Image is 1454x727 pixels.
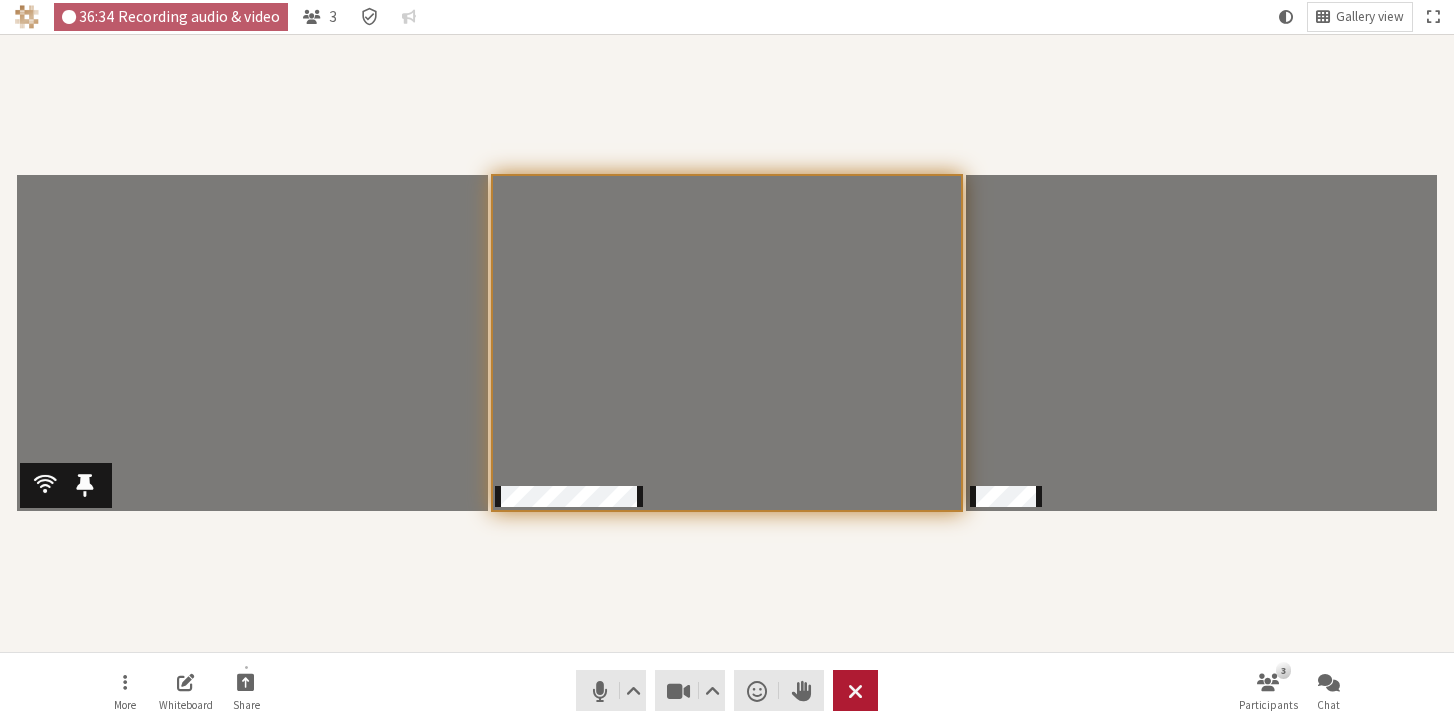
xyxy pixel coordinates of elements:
[233,699,260,711] span: Share
[1240,664,1296,718] button: Open participant list
[1317,699,1340,711] span: Chat
[620,670,645,711] button: Audio settings
[700,670,725,711] button: Video setting
[1301,664,1357,718] button: Open chat
[1308,3,1412,31] button: Change layout
[79,8,114,25] span: 36:34
[1276,662,1291,678] div: 3
[114,699,136,711] span: More
[159,699,213,711] span: Whiteboard
[329,8,337,25] span: 3
[1419,3,1447,31] button: Fullscreen
[1336,10,1404,25] span: Gallery view
[734,670,779,711] button: Send a reaction
[655,670,725,711] button: Stop video (⌘+Shift+V)
[218,664,274,718] button: Start sharing
[295,3,345,31] button: Open participant list
[576,670,646,711] button: Mute (⌘+Shift+A)
[833,670,878,711] button: Leave meeting
[15,5,39,29] img: Iotum
[779,670,824,711] button: Raise hand
[158,664,214,718] button: Open shared whiteboard
[54,3,289,31] div: Audio & video
[352,3,387,31] div: Meeting details Encryption enabled
[97,664,153,718] button: Open menu
[1239,699,1298,711] span: Participants
[1271,3,1301,31] button: Using system theme
[118,8,280,25] span: Recording audio & video
[394,3,424,31] button: Conversation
